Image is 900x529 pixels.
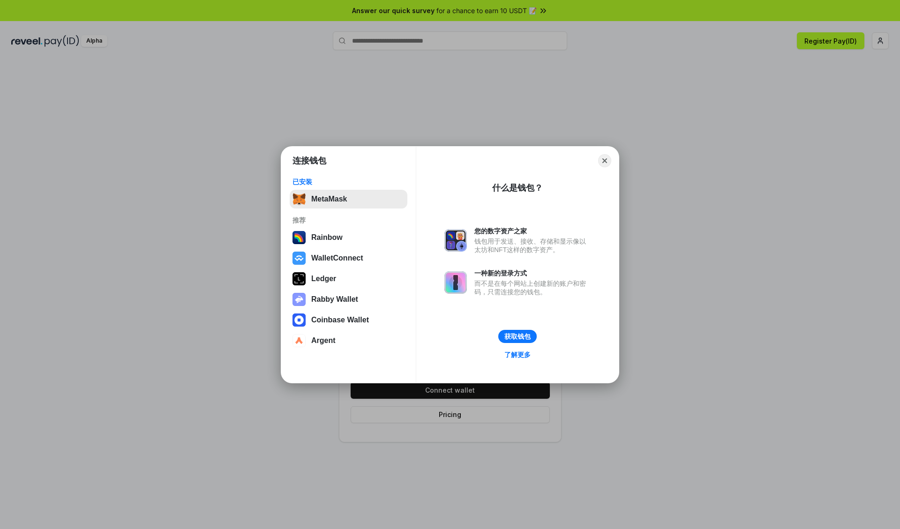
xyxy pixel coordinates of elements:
[292,334,306,347] img: svg+xml,%3Csvg%20width%3D%2228%22%20height%3D%2228%22%20viewBox%3D%220%200%2028%2028%22%20fill%3D...
[504,350,531,359] div: 了解更多
[492,182,543,194] div: 什么是钱包？
[292,252,306,265] img: svg+xml,%3Csvg%20width%3D%2228%22%20height%3D%2228%22%20viewBox%3D%220%200%2028%2028%22%20fill%3D...
[311,195,347,203] div: MetaMask
[311,336,336,345] div: Argent
[290,269,407,288] button: Ledger
[292,178,405,186] div: 已安装
[311,275,336,283] div: Ledger
[292,313,306,327] img: svg+xml,%3Csvg%20width%3D%2228%22%20height%3D%2228%22%20viewBox%3D%220%200%2028%2028%22%20fill%3D...
[504,332,531,341] div: 获取钱包
[292,293,306,306] img: svg+xml,%3Csvg%20xmlns%3D%22http%3A%2F%2Fwww.w3.org%2F2000%2Fsvg%22%20fill%3D%22none%22%20viewBox...
[290,190,407,209] button: MetaMask
[498,330,537,343] button: 获取钱包
[290,249,407,268] button: WalletConnect
[292,193,306,206] img: svg+xml,%3Csvg%20fill%3D%22none%22%20height%3D%2233%22%20viewBox%3D%220%200%2035%2033%22%20width%...
[311,254,363,262] div: WalletConnect
[292,231,306,244] img: svg+xml,%3Csvg%20width%3D%22120%22%20height%3D%22120%22%20viewBox%3D%220%200%20120%20120%22%20fil...
[474,269,591,277] div: 一种新的登录方式
[598,154,611,167] button: Close
[292,216,405,224] div: 推荐
[290,228,407,247] button: Rainbow
[290,331,407,350] button: Argent
[311,295,358,304] div: Rabby Wallet
[290,311,407,329] button: Coinbase Wallet
[444,229,467,252] img: svg+xml,%3Csvg%20xmlns%3D%22http%3A%2F%2Fwww.w3.org%2F2000%2Fsvg%22%20fill%3D%22none%22%20viewBox...
[499,349,536,361] a: 了解更多
[292,155,326,166] h1: 连接钱包
[474,237,591,254] div: 钱包用于发送、接收、存储和显示像以太坊和NFT这样的数字资产。
[292,272,306,285] img: svg+xml,%3Csvg%20xmlns%3D%22http%3A%2F%2Fwww.w3.org%2F2000%2Fsvg%22%20width%3D%2228%22%20height%3...
[311,316,369,324] div: Coinbase Wallet
[444,271,467,294] img: svg+xml,%3Csvg%20xmlns%3D%22http%3A%2F%2Fwww.w3.org%2F2000%2Fsvg%22%20fill%3D%22none%22%20viewBox...
[474,279,591,296] div: 而不是在每个网站上创建新的账户和密码，只需连接您的钱包。
[311,233,343,242] div: Rainbow
[290,290,407,309] button: Rabby Wallet
[474,227,591,235] div: 您的数字资产之家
